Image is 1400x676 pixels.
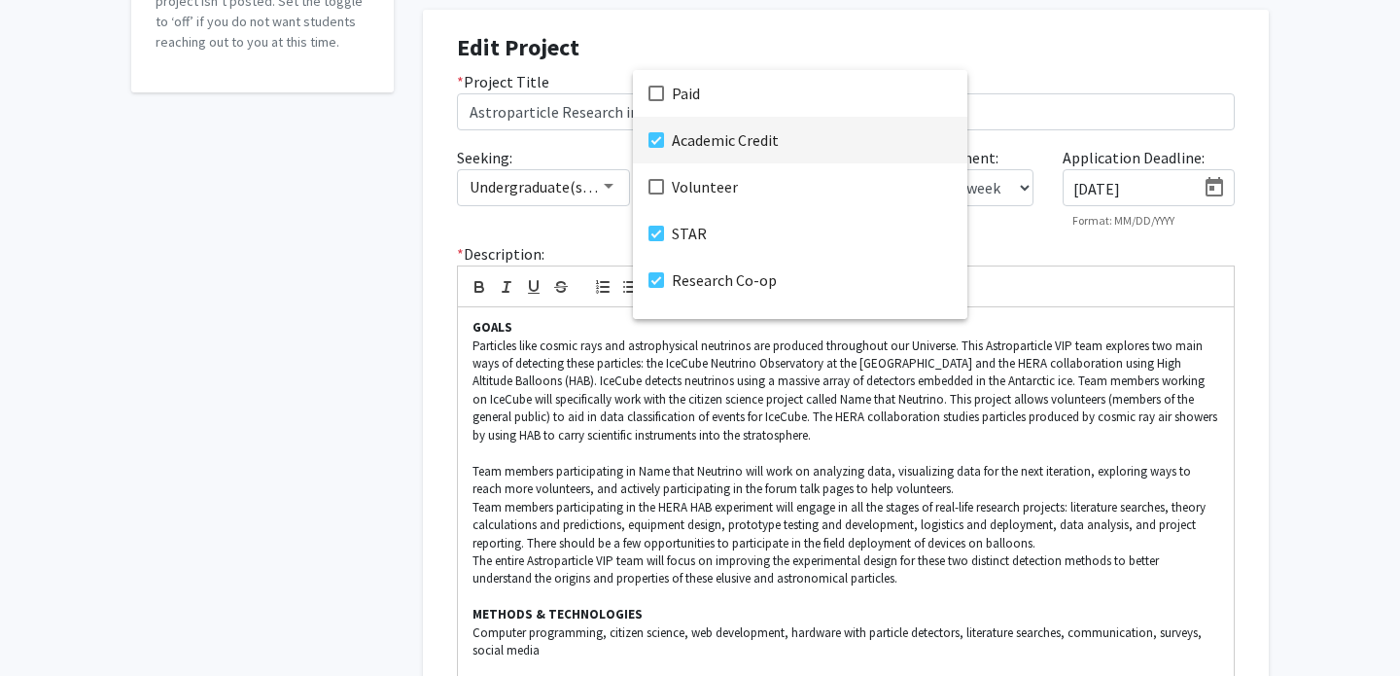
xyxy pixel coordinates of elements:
[15,588,83,661] iframe: Chat
[672,210,952,257] span: STAR
[672,117,952,163] span: Academic Credit
[672,70,952,117] span: Paid
[672,303,952,350] span: VIP
[672,163,952,210] span: Volunteer
[672,257,952,303] span: Research Co-op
